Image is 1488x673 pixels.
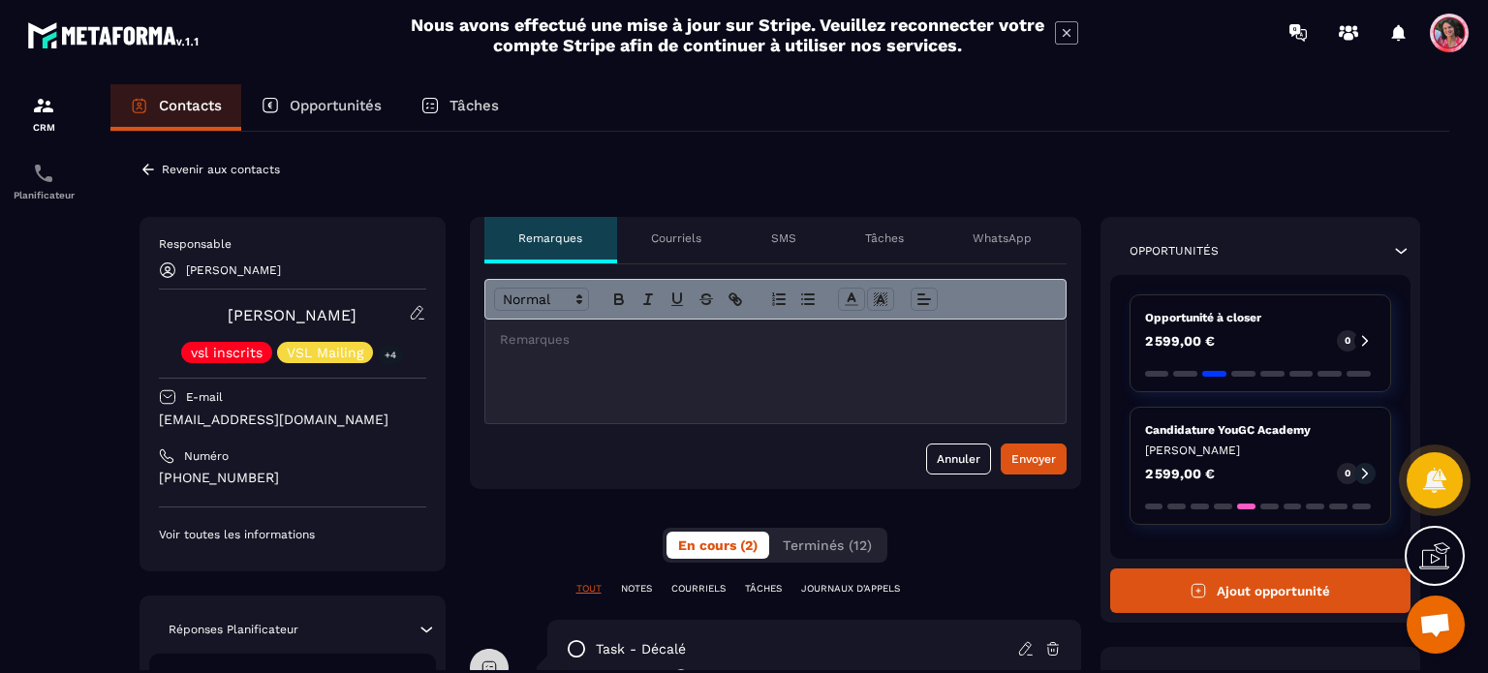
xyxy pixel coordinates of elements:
a: Tâches [401,84,518,131]
p: Numéro [184,448,229,464]
button: Ajout opportunité [1110,568,1411,613]
p: vsl inscrits [191,346,263,359]
p: Voir toutes les informations [159,527,426,542]
p: Planificateur [5,190,82,200]
p: 2 599,00 € [1145,467,1215,480]
p: task - décalé [596,640,686,658]
a: formationformationCRM [5,79,82,147]
button: Annuler [926,444,991,474]
p: Opportunités [1130,243,1219,259]
p: TOUT [576,582,602,596]
a: schedulerschedulerPlanificateur [5,147,82,215]
p: Réponses Planificateur [169,622,298,637]
p: NOTES [621,582,652,596]
img: logo [27,17,201,52]
p: COURRIELS [671,582,726,596]
p: 2 599,00 € [1145,334,1215,348]
button: Terminés (12) [771,532,883,559]
p: 0 [1345,334,1350,348]
p: Contacts [159,97,222,114]
p: Tâches [449,97,499,114]
div: Ouvrir le chat [1407,596,1465,654]
p: E-mail [186,389,223,405]
p: CRM [5,122,82,133]
a: Contacts [110,84,241,131]
p: Opportunité à closer [1145,310,1377,325]
p: [EMAIL_ADDRESS][DOMAIN_NAME] [159,411,426,429]
h2: Nous avons effectué une mise à jour sur Stripe. Veuillez reconnecter votre compte Stripe afin de ... [410,15,1045,55]
p: Responsable [159,236,426,252]
p: Tâches [865,230,904,246]
img: scheduler [32,162,55,185]
a: [PERSON_NAME] [228,306,356,324]
p: [PERSON_NAME] [1145,443,1377,458]
p: [PHONE_NUMBER] [159,469,426,487]
p: Candidature YouGC Academy [1145,422,1377,438]
p: [PERSON_NAME] [186,263,281,277]
p: WhatsApp [973,230,1032,246]
p: VSL Mailing [287,346,363,359]
p: Courriels [651,230,701,246]
p: Revenir aux contacts [162,163,280,176]
img: formation [32,94,55,117]
div: Envoyer [1011,449,1056,469]
p: Opportunités [290,97,382,114]
span: En cours (2) [678,537,758,553]
p: JOURNAUX D'APPELS [801,582,900,596]
button: En cours (2) [666,532,769,559]
p: 0 [1345,467,1350,480]
p: +4 [378,345,403,365]
p: TÂCHES [745,582,782,596]
p: SMS [771,230,796,246]
p: Remarques [518,230,582,246]
a: Opportunités [241,84,401,131]
button: Envoyer [1001,444,1067,474]
span: Terminés (12) [783,537,872,553]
